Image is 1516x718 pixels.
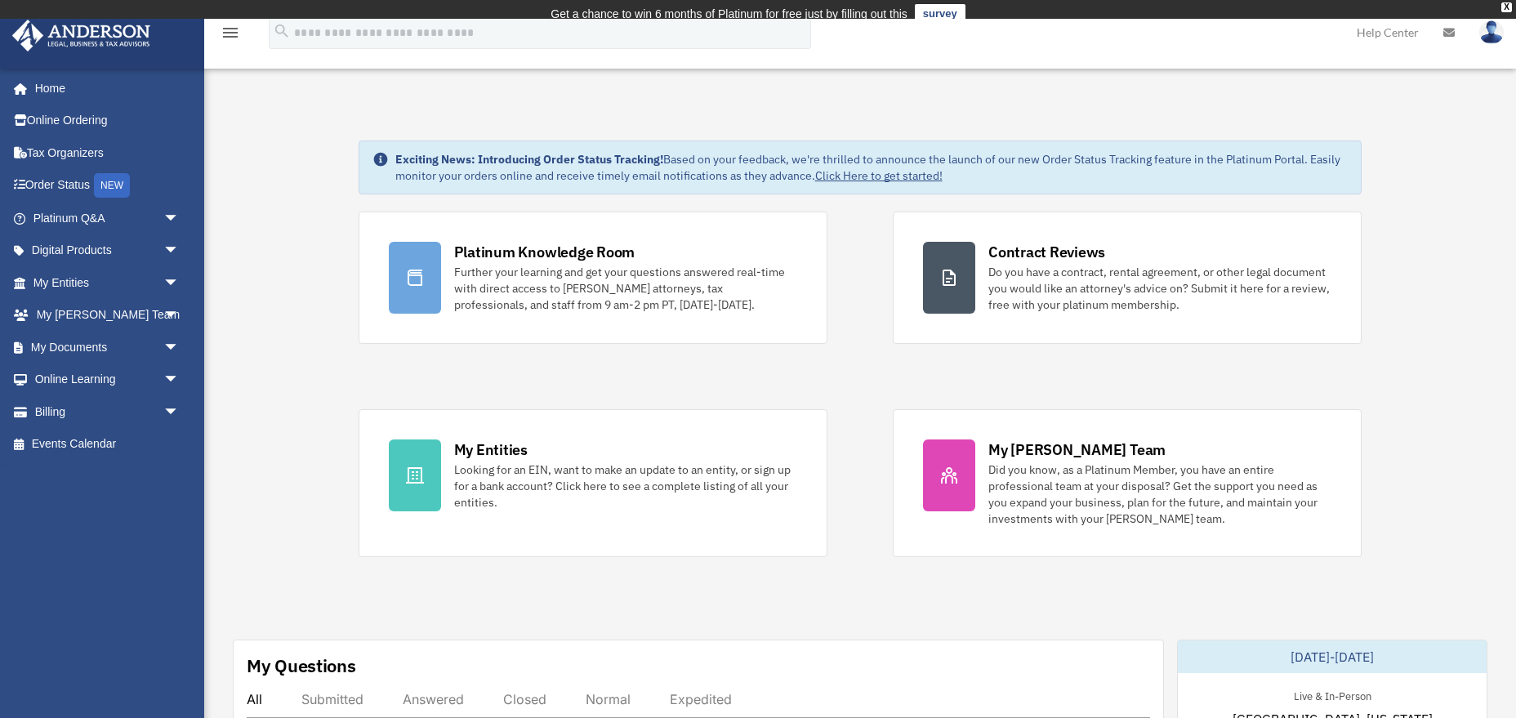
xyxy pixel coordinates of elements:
span: arrow_drop_down [163,395,196,429]
img: Anderson Advisors Platinum Portal [7,20,155,51]
div: Live & In-Person [1281,686,1384,703]
div: Did you know, as a Platinum Member, you have an entire professional team at your disposal? Get th... [988,462,1331,527]
a: Contract Reviews Do you have a contract, rental agreement, or other legal document you would like... [893,212,1362,344]
div: Expedited [670,691,732,707]
span: arrow_drop_down [163,266,196,300]
a: Online Learningarrow_drop_down [11,363,204,396]
div: Submitted [301,691,363,707]
div: Normal [586,691,631,707]
div: Contract Reviews [988,242,1105,262]
a: Platinum Q&Aarrow_drop_down [11,202,204,234]
a: Home [11,72,196,105]
div: My [PERSON_NAME] Team [988,439,1166,460]
div: My Entities [454,439,528,460]
a: My Entities Looking for an EIN, want to make an update to an entity, or sign up for a bank accoun... [359,409,827,557]
div: My Questions [247,653,356,678]
div: Closed [503,691,546,707]
strong: Exciting News: Introducing Order Status Tracking! [395,152,663,167]
img: User Pic [1479,20,1504,44]
div: Looking for an EIN, want to make an update to an entity, or sign up for a bank account? Click her... [454,462,797,511]
div: Answered [403,691,464,707]
div: Further your learning and get your questions answered real-time with direct access to [PERSON_NAM... [454,264,797,313]
a: menu [221,29,240,42]
a: Platinum Knowledge Room Further your learning and get your questions answered real-time with dire... [359,212,827,344]
span: arrow_drop_down [163,363,196,397]
div: Platinum Knowledge Room [454,242,635,262]
div: Get a chance to win 6 months of Platinum for free just by filling out this [551,4,907,24]
a: Order StatusNEW [11,169,204,203]
div: [DATE]-[DATE] [1178,640,1487,673]
a: Billingarrow_drop_down [11,395,204,428]
i: menu [221,23,240,42]
a: My [PERSON_NAME] Team Did you know, as a Platinum Member, you have an entire professional team at... [893,409,1362,557]
div: Do you have a contract, rental agreement, or other legal document you would like an attorney's ad... [988,264,1331,313]
span: arrow_drop_down [163,299,196,332]
a: Digital Productsarrow_drop_down [11,234,204,267]
div: Based on your feedback, we're thrilled to announce the launch of our new Order Status Tracking fe... [395,151,1349,184]
a: Online Ordering [11,105,204,137]
span: arrow_drop_down [163,331,196,364]
div: All [247,691,262,707]
div: close [1501,2,1512,12]
i: search [273,22,291,40]
a: Events Calendar [11,428,204,461]
a: My Documentsarrow_drop_down [11,331,204,363]
a: Click Here to get started! [815,168,943,183]
span: arrow_drop_down [163,202,196,235]
a: Tax Organizers [11,136,204,169]
a: survey [915,4,965,24]
div: NEW [94,173,130,198]
span: arrow_drop_down [163,234,196,268]
a: My [PERSON_NAME] Teamarrow_drop_down [11,299,204,332]
a: My Entitiesarrow_drop_down [11,266,204,299]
